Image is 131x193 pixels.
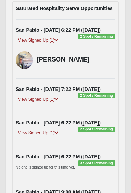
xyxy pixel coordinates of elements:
a: View Signed Up (1) [16,129,60,137]
img: Minna Strickland [16,51,33,69]
strong: San Pablo - [DATE] 6:22 PM ([DATE]) [16,27,101,33]
span: 2 Spots Remaining [78,34,115,40]
a: View Signed Up (1) [16,37,60,44]
span: 2 Spots Remaining [78,127,115,132]
strong: San Pablo - [DATE] 6:22 PM ([DATE]) [16,120,101,126]
strong: San Pablo - [DATE] 7:22 PM ([DATE]) [16,86,101,92]
h4: [PERSON_NAME] [37,56,115,64]
strong: San Pablo - [DATE] 6:22 PM ([DATE]) [16,154,101,159]
small: No one is signed up for this time yet. [16,165,75,169]
a: View Signed Up (1) [16,96,60,103]
strong: Saturated Hospitality Serve Opportunities [16,6,113,11]
span: 2 Spots Remaining [78,93,115,99]
span: 3 Spots Remaining [78,160,115,166]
